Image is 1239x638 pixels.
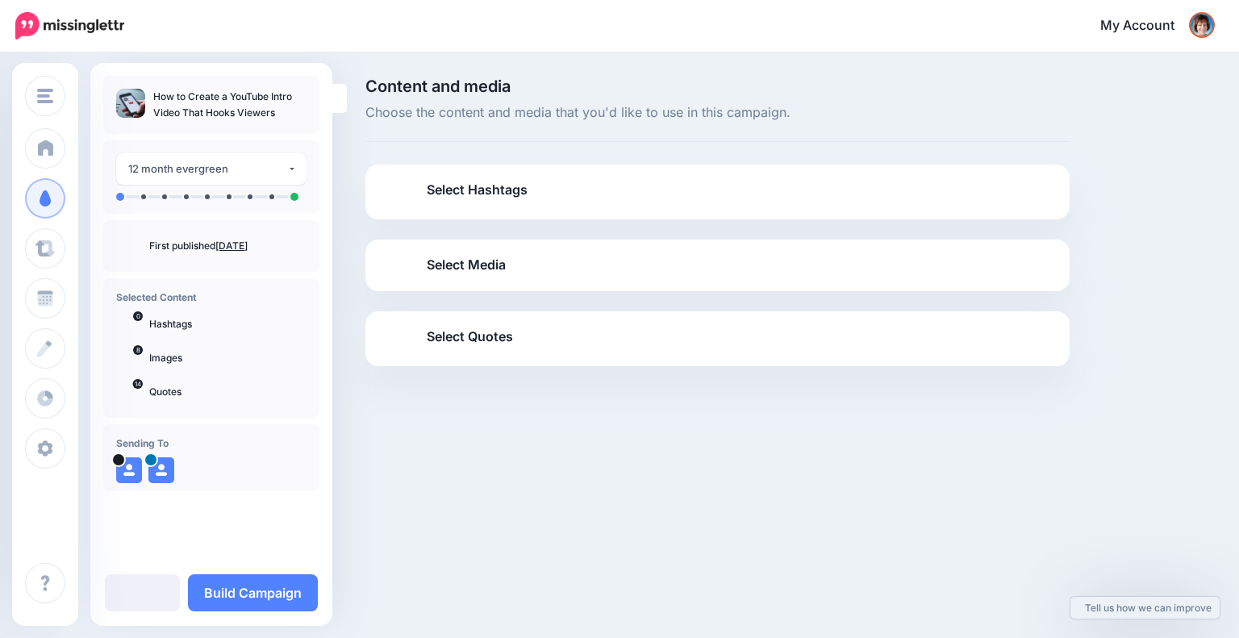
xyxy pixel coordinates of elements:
[382,177,1053,219] a: Select Hashtags
[153,89,307,121] p: How to Create a YouTube Intro Video That Hooks Viewers
[149,351,307,365] p: Images
[1070,597,1220,619] a: Tell us how we can improve
[148,457,174,483] img: user_default_image.png
[116,457,142,483] img: user_default_image.png
[128,160,287,178] div: 12 month evergreen
[133,379,144,389] span: 14
[133,311,143,321] span: 0
[149,317,307,332] p: Hashtags
[427,254,506,276] span: Select Media
[133,345,143,355] span: 8
[427,326,513,348] span: Select Quotes
[427,179,528,201] span: Select Hashtags
[365,78,1070,94] span: Content and media
[382,324,1053,366] a: Select Quotes
[1084,6,1215,46] a: My Account
[116,437,307,449] h4: Sending To
[149,239,307,253] p: First published
[116,89,145,118] img: c88adff72af587b2f0bf55efd1496f06_thumb.jpg
[382,252,1053,278] a: Select Media
[149,385,307,399] p: Quotes
[116,291,307,303] h4: Selected Content
[215,240,248,252] a: [DATE]
[365,102,1070,123] span: Choose the content and media that you'd like to use in this campaign.
[15,12,124,40] img: Missinglettr
[37,89,53,103] img: menu.png
[116,153,307,185] button: 12 month evergreen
